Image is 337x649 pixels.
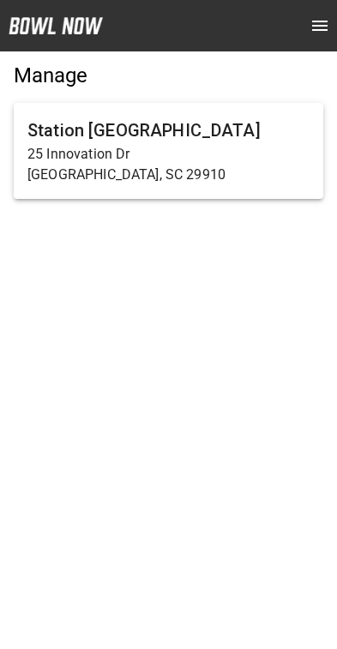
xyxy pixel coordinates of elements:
h6: Station [GEOGRAPHIC_DATA] [27,117,310,144]
img: logo [9,17,103,34]
p: [GEOGRAPHIC_DATA], SC 29910 [27,165,310,185]
button: open drawer [303,9,337,43]
p: 25 Innovation Dr [27,144,310,165]
h5: Manage [14,62,323,89]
